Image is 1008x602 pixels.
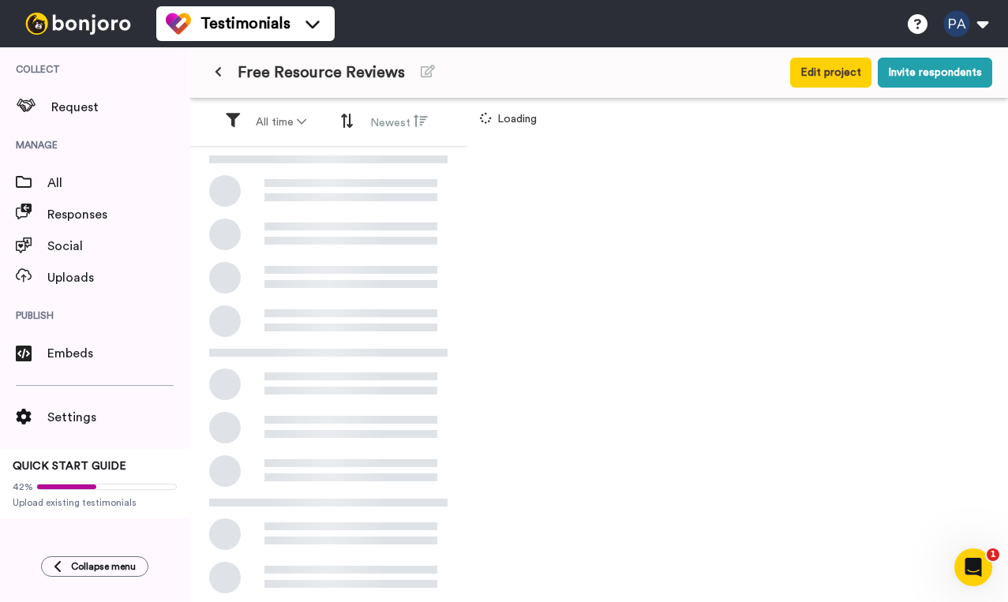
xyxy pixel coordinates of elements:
span: 1 [987,548,999,561]
button: Edit project [790,58,871,88]
div: v 4.0.24 [44,25,77,38]
span: Testimonials [200,13,290,35]
span: Upload existing testimonials [13,496,177,509]
img: website_grey.svg [25,41,38,54]
span: Settings [47,408,189,427]
button: All time [246,108,316,136]
div: Keywords by Traffic [174,93,266,103]
span: Embeds [47,344,189,363]
span: All [47,174,189,193]
img: logo_orange.svg [25,25,38,38]
span: Collapse menu [71,560,136,573]
button: Newest [361,107,437,137]
img: bj-logo-header-white.svg [19,13,137,35]
span: Uploads [47,268,189,287]
img: tm-color.svg [166,11,191,36]
img: tab_keywords_by_traffic_grey.svg [157,92,170,104]
span: Social [47,237,189,256]
div: Domain Overview [60,93,141,103]
span: Request [51,98,189,117]
div: Domain: [DOMAIN_NAME] [41,41,174,54]
span: Responses [47,205,189,224]
span: QUICK START GUIDE [13,461,126,472]
iframe: Intercom live chat [954,548,992,586]
img: tab_domain_overview_orange.svg [43,92,55,104]
span: 42% [13,480,33,493]
span: Free Resource Reviews [238,62,405,84]
button: Invite respondents [878,58,992,88]
button: Collapse menu [41,556,148,577]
